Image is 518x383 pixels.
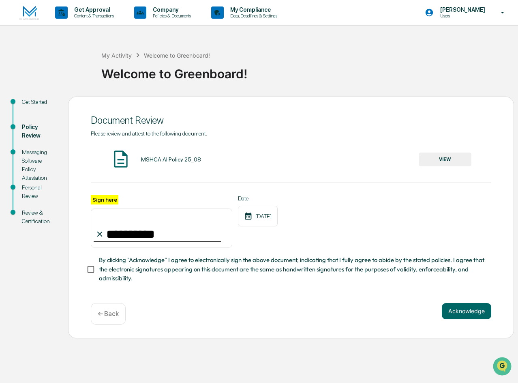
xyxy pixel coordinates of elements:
div: Review & Certification [22,209,55,226]
p: ← Back [98,310,119,318]
span: Data Lookup [16,118,51,126]
p: Users [434,13,489,19]
a: Powered byPylon [57,137,98,144]
p: Get Approval [68,6,118,13]
div: Messaging Software Policy Attestation [22,148,55,182]
p: How can we help? [8,17,148,30]
div: Start new chat [28,62,133,70]
p: Company [146,6,195,13]
label: Sign here [91,195,118,204]
div: MSHCA AI Policy 25_08 [141,156,201,163]
div: Personal Review [22,183,55,200]
div: Document Review [91,114,491,126]
span: Pylon [81,138,98,144]
div: [DATE] [238,206,278,226]
p: My Compliance [224,6,281,13]
span: Attestations [67,102,101,110]
img: logo [19,6,39,20]
div: Welcome to Greenboard! [144,52,210,59]
img: Document Icon [111,149,131,169]
span: Please review and attest to the following document. [91,130,207,137]
label: Date [238,195,278,202]
p: Data, Deadlines & Settings [224,13,281,19]
div: My Activity [101,52,132,59]
img: 1746055101610-c473b297-6a78-478c-a979-82029cc54cd1 [8,62,23,77]
div: Get Started [22,98,55,106]
a: 🖐️Preclearance [5,99,56,114]
button: Start new chat [138,65,148,74]
p: [PERSON_NAME] [434,6,489,13]
button: VIEW [419,153,471,166]
button: Acknowledge [442,303,491,319]
div: We're available if you need us! [28,70,103,77]
span: By clicking "Acknowledge" I agree to electronically sign the above document, indicating that I fu... [99,256,485,283]
a: 🔎Data Lookup [5,114,54,129]
div: Welcome to Greenboard! [101,60,514,81]
div: Policy Review [22,123,55,140]
a: 🗄️Attestations [56,99,104,114]
p: Content & Transactions [68,13,118,19]
div: 🖐️ [8,103,15,110]
p: Policies & Documents [146,13,195,19]
div: 🔎 [8,118,15,125]
iframe: Open customer support [492,356,514,378]
div: 🗄️ [59,103,65,110]
span: Preclearance [16,102,52,110]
